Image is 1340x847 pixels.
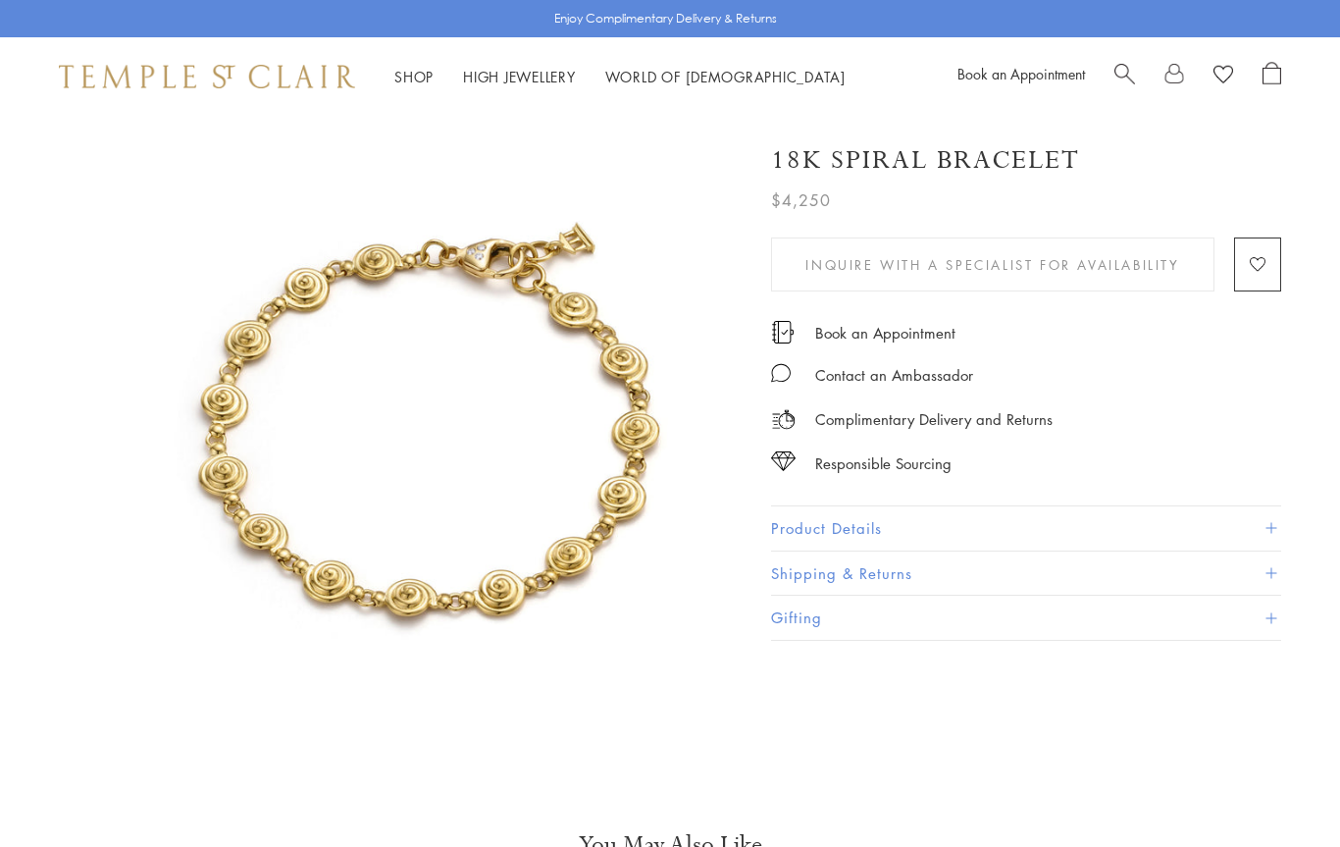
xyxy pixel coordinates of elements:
[394,65,846,89] nav: Main navigation
[771,407,796,432] img: icon_delivery.svg
[805,254,1179,276] span: Inquire With A Specialist for Availability
[771,238,1214,291] button: Inquire With A Specialist for Availability
[771,596,1281,640] button: Gifting
[771,187,831,213] span: $4,250
[1263,62,1281,91] a: Open Shopping Bag
[394,67,434,86] a: ShopShop
[771,451,796,471] img: icon_sourcing.svg
[815,451,952,476] div: Responsible Sourcing
[463,67,576,86] a: High JewelleryHigh Jewellery
[815,363,973,388] div: Contact an Ambassador
[771,321,795,344] img: icon_appointment.svg
[59,65,355,88] img: Temple St. Clair
[1213,62,1233,91] a: View Wishlist
[771,506,1281,551] button: Product Details
[128,116,742,730] img: 18K Spiral Bracelet
[957,64,1085,83] a: Book an Appointment
[815,407,1053,432] p: Complimentary Delivery and Returns
[771,143,1080,178] h1: 18K Spiral Bracelet
[771,552,1281,596] button: Shipping & Returns
[1114,62,1135,91] a: Search
[554,9,777,28] p: Enjoy Complimentary Delivery & Returns
[605,67,846,86] a: World of [DEMOGRAPHIC_DATA]World of [DEMOGRAPHIC_DATA]
[1242,755,1320,827] iframe: Gorgias live chat messenger
[815,322,955,344] a: Book an Appointment
[771,363,791,383] img: MessageIcon-01_2.svg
